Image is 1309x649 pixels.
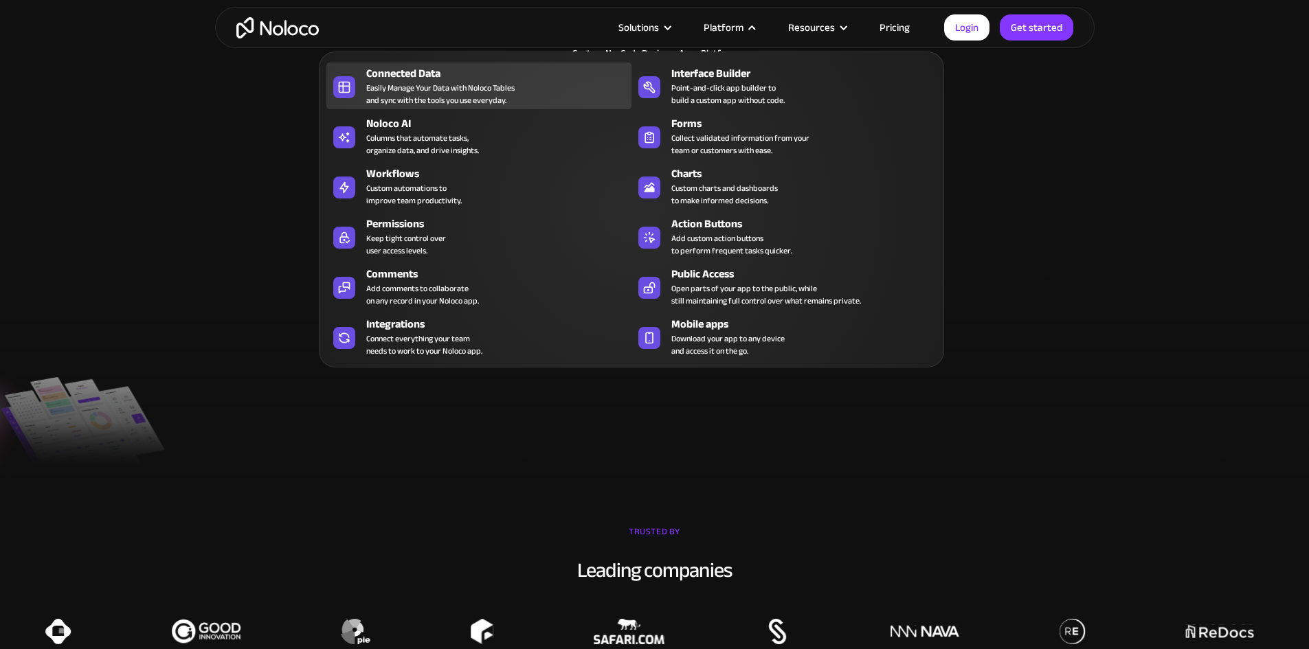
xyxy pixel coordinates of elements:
div: Custom automations to improve team productivity. [366,182,462,207]
div: Open parts of your app to the public, while still maintaining full control over what remains priv... [671,282,861,307]
a: WorkflowsCustom automations toimprove team productivity. [326,163,631,209]
div: Easily Manage Your Data with Noloco Tables and sync with the tools you use everyday. [366,82,515,106]
a: Mobile appsDownload your app to any deviceand access it on the go. [631,313,937,360]
a: Public AccessOpen parts of your app to the public, whilestill maintaining full control over what ... [631,263,937,310]
a: Login [944,14,989,41]
a: home [236,17,319,38]
a: Interface BuilderPoint-and-click app builder tobuild a custom app without code. [631,62,937,109]
div: Public Access [671,266,943,282]
div: Add comments to collaborate on any record in your Noloco app. [366,282,479,307]
div: Point-and-click app builder to build a custom app without code. [671,82,785,106]
div: Custom charts and dashboards to make informed decisions. [671,182,778,207]
a: IntegrationsConnect everything your teamneeds to work to your Noloco app. [326,313,631,360]
a: FormsCollect validated information from yourteam or customers with ease. [631,113,937,159]
div: Columns that automate tasks, organize data, and drive insights. [366,132,479,157]
div: Workflows [366,166,638,182]
a: Pricing [862,19,927,36]
a: ChartsCustom charts and dashboardsto make informed decisions. [631,163,937,209]
div: Permissions [366,216,638,232]
div: Connect everything your team needs to work to your Noloco app. [366,332,482,357]
a: Action ButtonsAdd custom action buttonsto perform frequent tasks quicker. [631,213,937,260]
a: Get started [1000,14,1073,41]
a: CommentsAdd comments to collaborateon any record in your Noloco app. [326,263,631,310]
div: Forms [671,115,943,132]
div: Interface Builder [671,65,943,82]
div: Mobile apps [671,316,943,332]
div: Collect validated information from your team or customers with ease. [671,132,809,157]
div: Integrations [366,316,638,332]
div: Charts [671,166,943,182]
div: Solutions [618,19,659,36]
span: Download your app to any device and access it on the go. [671,332,785,357]
div: Solutions [601,19,686,36]
div: Keep tight control over user access levels. [366,232,446,257]
a: PermissionsKeep tight control overuser access levels. [326,213,631,260]
a: Connected DataEasily Manage Your Data with Noloco Tablesand sync with the tools you use everyday. [326,62,631,109]
a: Noloco AIColumns that automate tasks,organize data, and drive insights. [326,113,631,159]
div: Noloco AI [366,115,638,132]
div: Resources [788,19,835,36]
div: Add custom action buttons to perform frequent tasks quicker. [671,232,792,257]
div: Comments [366,266,638,282]
div: Platform [686,19,771,36]
div: Resources [771,19,862,36]
div: Action Buttons [671,216,943,232]
h2: Business Apps for Teams [229,73,1081,183]
nav: Platform [319,32,944,367]
div: Platform [704,19,743,36]
div: Connected Data [366,65,638,82]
